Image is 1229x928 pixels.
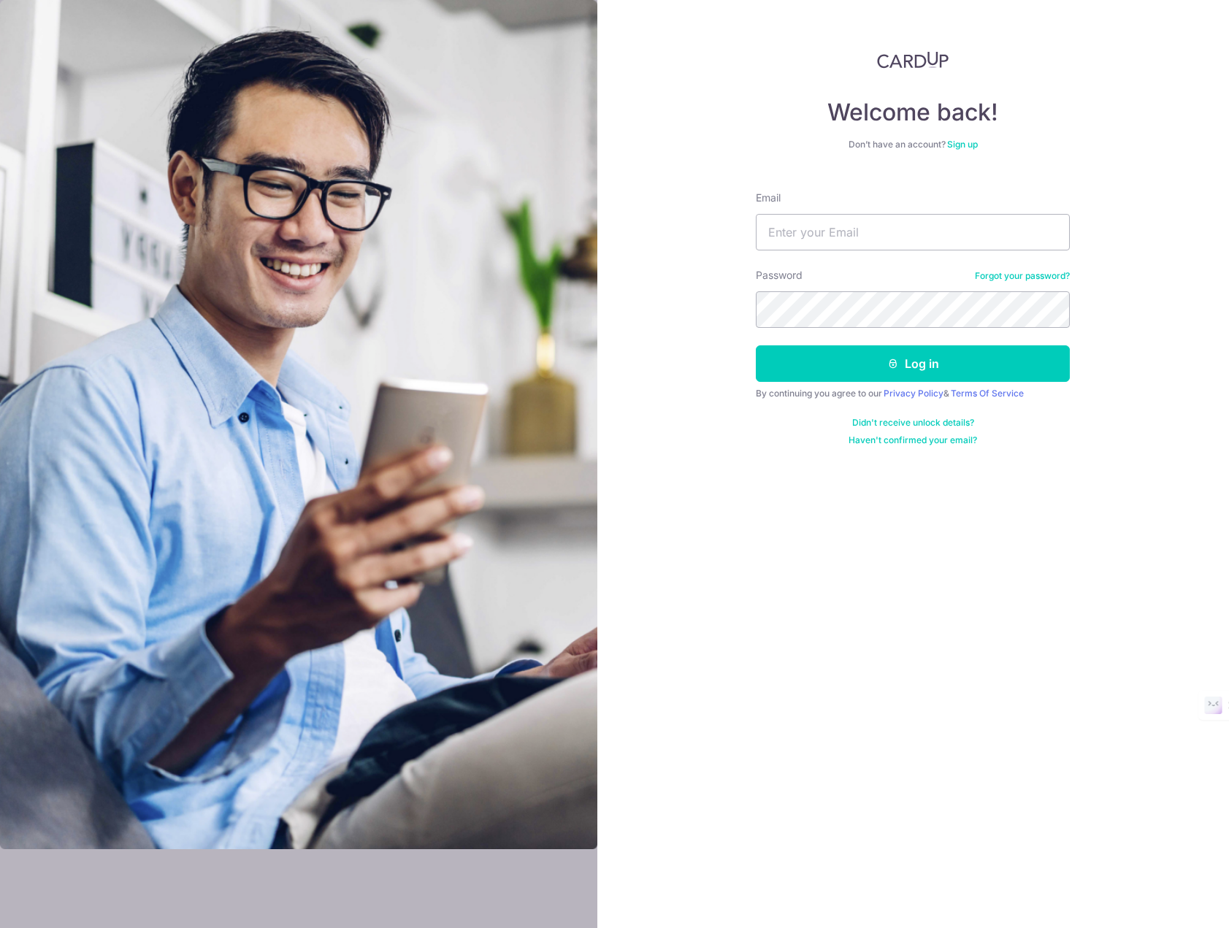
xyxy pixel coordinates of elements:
input: Enter your Email [756,214,1070,250]
a: Haven't confirmed your email? [849,434,977,446]
h4: Welcome back! [756,98,1070,127]
a: Forgot your password? [975,270,1070,282]
a: Terms Of Service [951,388,1024,399]
div: Don’t have an account? [756,139,1070,150]
label: Email [756,191,781,205]
img: CardUp Logo [877,51,949,69]
button: Log in [756,345,1070,382]
a: Didn't receive unlock details? [852,417,974,429]
a: Sign up [947,139,978,150]
a: Privacy Policy [884,388,943,399]
label: Password [756,268,803,283]
div: By continuing you agree to our & [756,388,1070,399]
